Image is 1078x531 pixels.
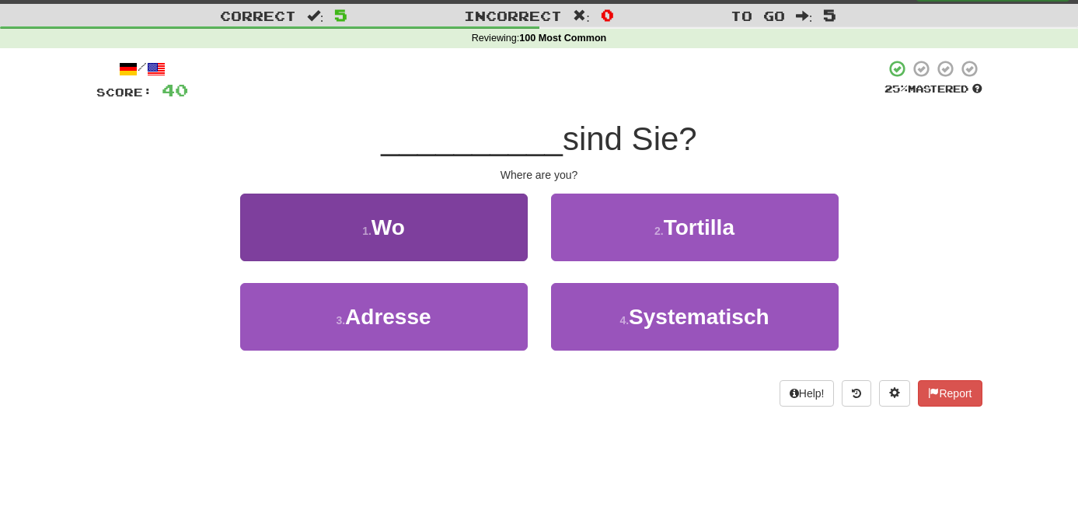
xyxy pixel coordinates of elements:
[362,225,372,237] small: 1 .
[601,5,614,24] span: 0
[780,380,835,407] button: Help!
[573,9,590,23] span: :
[884,82,908,95] span: 25 %
[551,283,839,351] button: 4.Systematisch
[240,283,528,351] button: 3.Adresse
[796,9,813,23] span: :
[918,380,982,407] button: Report
[240,194,528,261] button: 1.Wo
[654,225,664,237] small: 2 .
[96,86,152,99] span: Score:
[220,8,296,23] span: Correct
[619,314,629,327] small: 4 .
[381,121,563,157] span: __________
[884,82,982,96] div: Mastered
[842,380,871,407] button: Round history (alt+y)
[664,215,734,239] span: Tortilla
[519,33,606,44] strong: 100 Most Common
[345,305,431,329] span: Adresse
[96,167,982,183] div: Where are you?
[162,80,188,100] span: 40
[629,305,769,329] span: Systematisch
[551,194,839,261] button: 2.Tortilla
[336,314,345,327] small: 3 .
[464,8,562,23] span: Incorrect
[307,9,324,23] span: :
[372,215,405,239] span: Wo
[563,121,697,157] span: sind Sie?
[823,5,836,24] span: 5
[731,8,785,23] span: To go
[96,59,188,79] div: /
[334,5,347,24] span: 5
